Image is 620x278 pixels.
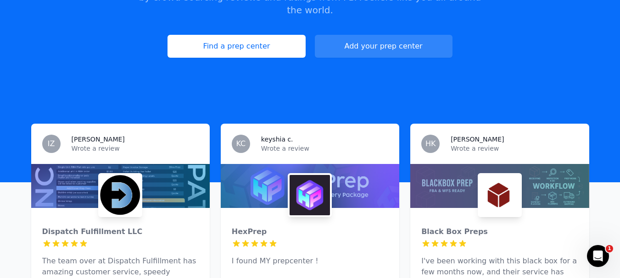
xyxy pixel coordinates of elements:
p: Wrote a review [72,144,199,153]
a: Find a prep center [168,35,305,58]
span: KC [236,140,246,147]
img: HexPrep [290,175,330,215]
div: HexPrep [232,226,388,237]
span: IZ [48,140,55,147]
img: Black Box Preps [480,175,520,215]
span: 1 [606,245,613,252]
h3: keyshia c. [261,135,293,144]
img: Dispatch Fulfillment LLC [100,175,140,215]
div: Black Box Preps [421,226,578,237]
p: I found MY prepcenter ! [232,256,388,267]
p: Wrote a review [261,144,388,153]
span: HK [425,140,436,147]
a: Add your prep center [315,35,452,58]
p: Wrote a review [451,144,578,153]
div: Dispatch Fulfillment LLC [42,226,199,237]
h3: [PERSON_NAME] [451,135,504,144]
h3: [PERSON_NAME] [72,135,125,144]
iframe: Intercom live chat [587,245,609,267]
